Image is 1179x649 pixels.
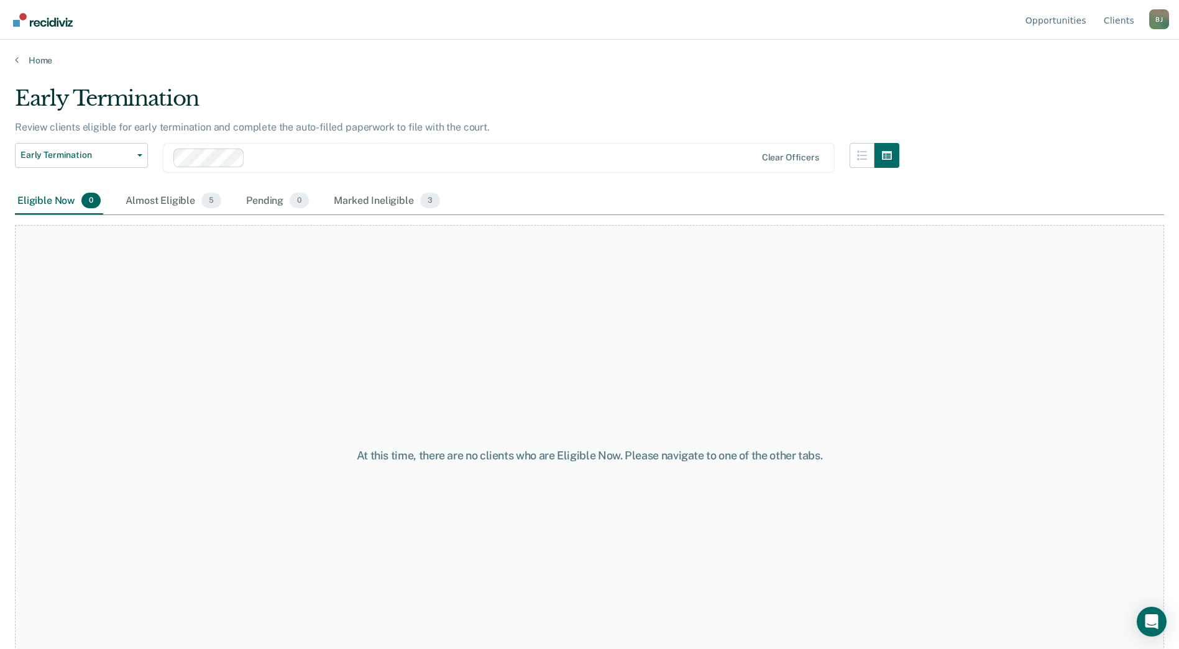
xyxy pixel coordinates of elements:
[15,55,1164,66] a: Home
[81,193,101,209] span: 0
[15,86,899,121] div: Early Termination
[15,143,148,168] button: Early Termination
[244,188,311,215] div: Pending0
[331,188,443,215] div: Marked Ineligible3
[303,449,877,463] div: At this time, there are no clients who are Eligible Now. Please navigate to one of the other tabs.
[762,152,819,163] div: Clear officers
[201,193,221,209] span: 5
[21,150,132,160] span: Early Termination
[123,188,224,215] div: Almost Eligible5
[1149,9,1169,29] div: B J
[1137,607,1167,637] div: Open Intercom Messenger
[1149,9,1169,29] button: Profile dropdown button
[290,193,309,209] span: 0
[420,193,440,209] span: 3
[15,188,103,215] div: Eligible Now0
[13,13,73,27] img: Recidiviz
[15,121,490,133] p: Review clients eligible for early termination and complete the auto-filled paperwork to file with...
